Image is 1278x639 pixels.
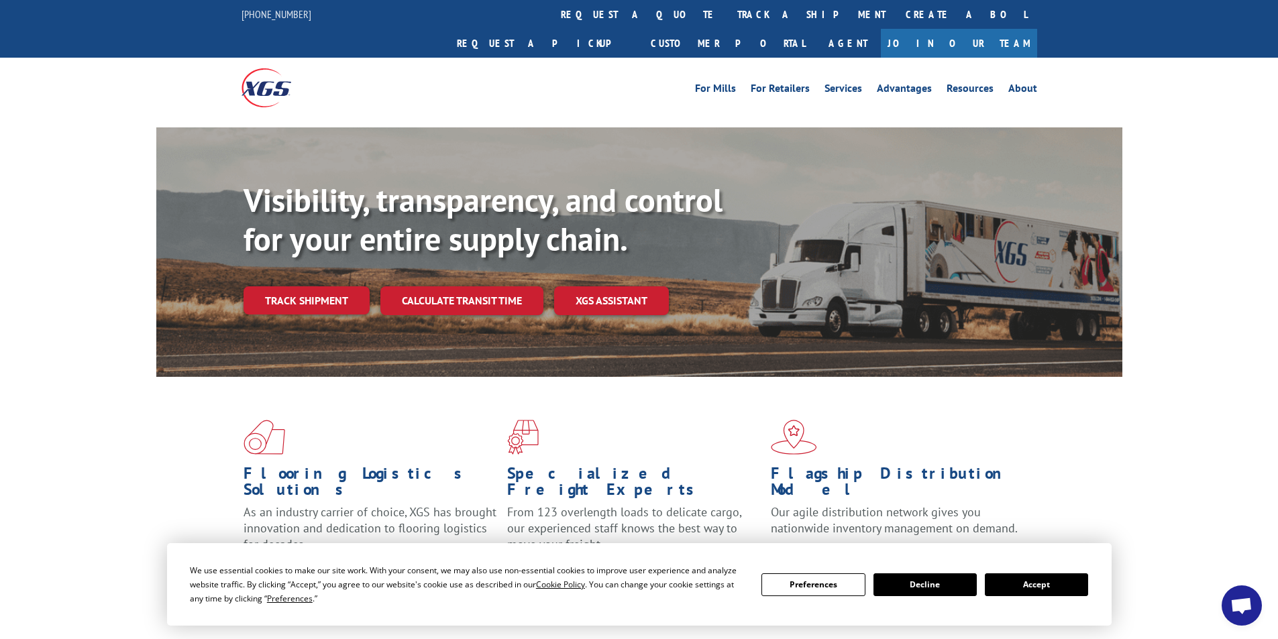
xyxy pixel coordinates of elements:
[761,573,865,596] button: Preferences
[190,563,745,605] div: We use essential cookies to make our site work. With your consent, we may also use non-essential ...
[873,573,977,596] button: Decline
[1008,83,1037,98] a: About
[771,504,1018,536] span: Our agile distribution network gives you nationwide inventory management on demand.
[536,579,585,590] span: Cookie Policy
[167,543,1112,626] div: Cookie Consent Prompt
[244,465,497,504] h1: Flooring Logistics Solutions
[751,83,810,98] a: For Retailers
[267,593,313,604] span: Preferences
[881,29,1037,58] a: Join Our Team
[244,179,723,259] b: Visibility, transparency, and control for your entire supply chain.
[824,83,862,98] a: Services
[877,83,932,98] a: Advantages
[380,286,543,315] a: Calculate transit time
[771,420,817,455] img: xgs-icon-flagship-distribution-model-red
[1222,585,1262,626] div: Open chat
[771,465,1024,504] h1: Flagship Distribution Model
[507,420,539,455] img: xgs-icon-focused-on-flooring-red
[947,83,994,98] a: Resources
[695,83,736,98] a: For Mills
[641,29,815,58] a: Customer Portal
[244,504,496,552] span: As an industry carrier of choice, XGS has brought innovation and dedication to flooring logistics...
[507,504,761,564] p: From 123 overlength loads to delicate cargo, our experienced staff knows the best way to move you...
[554,286,669,315] a: XGS ASSISTANT
[244,286,370,314] a: Track shipment
[815,29,881,58] a: Agent
[244,420,285,455] img: xgs-icon-total-supply-chain-intelligence-red
[507,465,761,504] h1: Specialized Freight Experts
[447,29,641,58] a: Request a pickup
[985,573,1088,596] button: Accept
[242,7,311,21] a: [PHONE_NUMBER]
